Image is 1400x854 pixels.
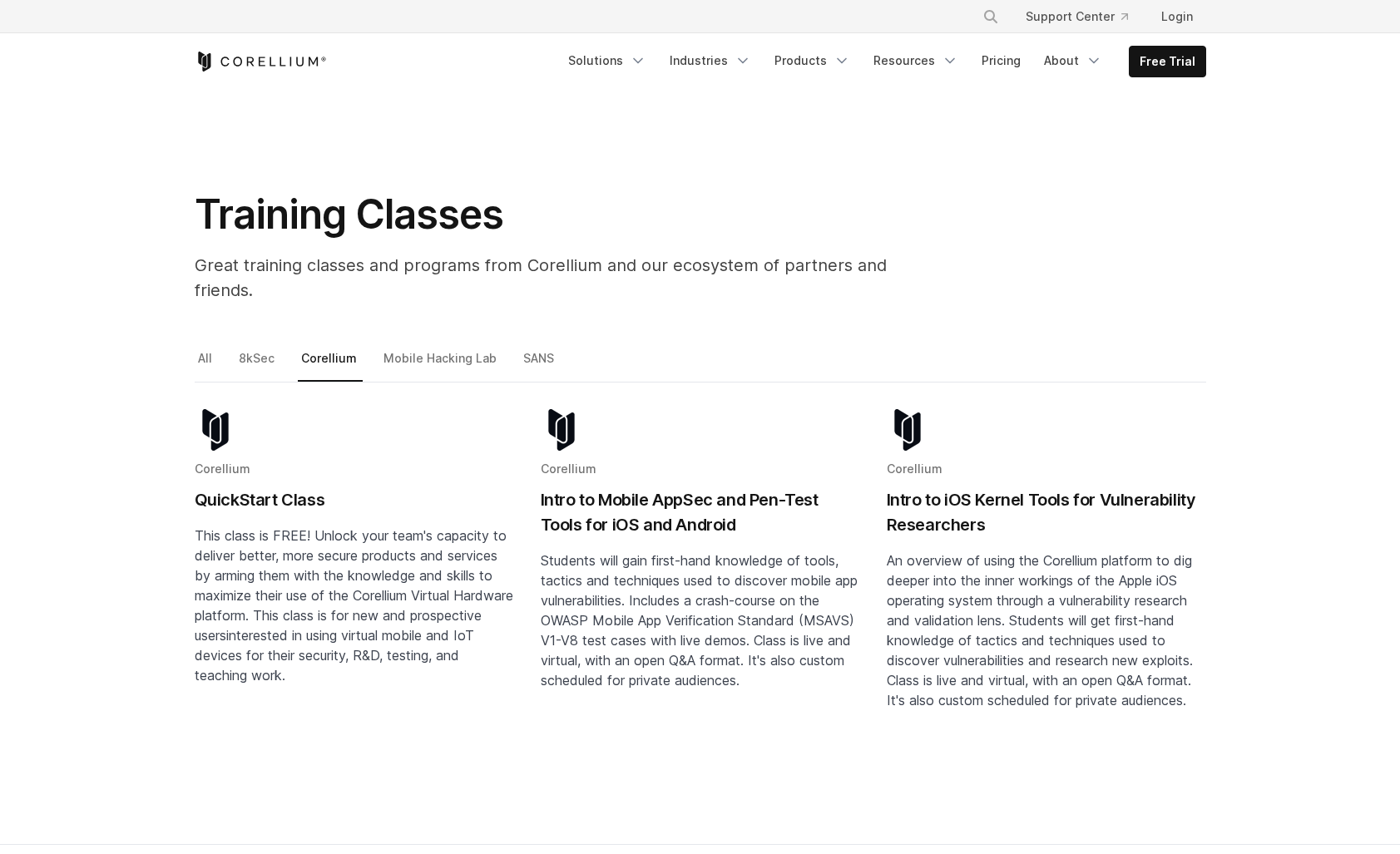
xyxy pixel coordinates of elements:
[235,348,280,383] a: 8kSec
[195,409,236,451] img: corellium-logo-icon-dark
[541,409,860,763] a: Blog post summary: Intro to Mobile AppSec and Pen-Test Tools for iOS and Android
[195,487,514,512] h2: QuickStart Class
[1012,2,1141,32] a: Support Center
[887,462,942,476] span: Corellium
[380,348,502,383] a: Mobile Hacking Lab
[195,527,513,644] span: This class is FREE! Unlock your team's capacity to deliver better, more secure products and servi...
[972,46,1031,76] a: Pricing
[541,487,860,537] h2: Intro to Mobile AppSec and Pen-Test Tools for iOS and Android
[195,348,218,383] a: All
[887,487,1206,537] h2: Intro to iOS Kernel Tools for Vulnerability Researchers
[195,190,943,239] h1: Training Classes
[298,348,363,383] a: Corellium
[541,552,858,689] span: Students will gain first-hand knowledge of tools, tactics and techniques used to discover mobile ...
[660,46,761,76] a: Industries
[887,552,1193,708] span: An overview of using the Corellium platform to dig deeper into the inner workings of the Apple iO...
[558,46,1206,77] div: Navigation Menu
[195,253,943,303] p: Great training classes and programs from Corellium and our ecosystem of partners and friends.
[541,409,582,451] img: corellium-logo-icon-dark
[520,348,560,383] a: SANS
[962,2,1206,32] div: Navigation Menu
[1034,46,1112,76] a: About
[195,52,327,72] a: Corellium Home
[863,46,968,76] a: Resources
[976,2,1006,32] button: Search
[195,627,474,684] span: interested in using virtual mobile and IoT devices for their security, R&D, testing, and teaching...
[558,46,656,76] a: Solutions
[195,462,250,476] span: Corellium
[887,409,1206,763] a: Blog post summary: Intro to iOS Kernel Tools for Vulnerability Researchers
[195,409,514,763] a: Blog post summary: QuickStart Class
[764,46,860,76] a: Products
[887,409,928,451] img: corellium-logo-icon-dark
[541,462,596,476] span: Corellium
[1130,47,1205,77] a: Free Trial
[1148,2,1206,32] a: Login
